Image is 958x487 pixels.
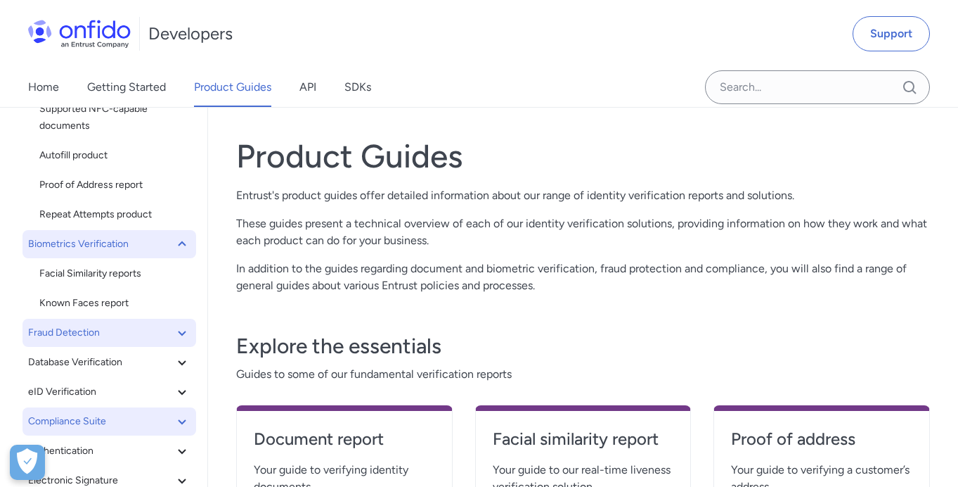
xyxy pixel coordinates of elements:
p: These guides present a technical overview of each of our identity verification solutions, providi... [236,215,930,249]
span: Known Faces report [39,295,190,312]
a: Known Faces report [34,289,196,317]
a: Product Guides [194,68,271,107]
button: Compliance Suite [22,407,196,436]
span: eID Verification [28,384,174,400]
button: Open Preferences [10,445,45,480]
a: Facial Similarity reports [34,260,196,288]
a: Support [853,16,930,51]
a: Facial similarity report [493,428,674,462]
p: In addition to the guides regarding document and biometric verification, fraud protection and com... [236,260,930,294]
div: Cookie Preferences [10,445,45,480]
span: Biometrics Verification [28,236,174,253]
input: Onfido search input field [705,70,930,104]
button: Database Verification [22,348,196,377]
h4: Facial similarity report [493,428,674,450]
h3: Explore the essentials [236,332,930,360]
a: Supported NFC-capable documents [34,95,196,140]
span: Supported NFC-capable documents [39,101,190,134]
button: Biometrics Verification [22,230,196,258]
button: Fraud Detection [22,319,196,347]
a: Home [28,68,59,107]
a: SDKs [344,68,371,107]
span: Guides to some of our fundamental verification reports [236,366,930,383]
h4: Document report [254,428,435,450]
h4: Proof of address [731,428,912,450]
h1: Product Guides [236,137,930,176]
a: Repeat Attempts product [34,201,196,229]
span: Proof of Address report [39,177,190,194]
h1: Developers [148,23,233,45]
a: Autofill product [34,141,196,170]
a: Document report [254,428,435,462]
span: Fraud Detection [28,324,174,341]
button: eID Verification [22,378,196,406]
a: Getting Started [87,68,166,107]
span: Compliance Suite [28,413,174,430]
span: Authentication [28,443,174,460]
a: Proof of address [731,428,912,462]
span: Repeat Attempts product [39,206,190,223]
button: Authentication [22,437,196,465]
span: Autofill product [39,147,190,164]
span: Facial Similarity reports [39,265,190,282]
a: Proof of Address report [34,171,196,199]
img: Onfido Logo [28,20,131,48]
span: Database Verification [28,354,174,371]
a: API [299,68,316,107]
p: Entrust's product guides offer detailed information about our range of identity verification repo... [236,187,930,204]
